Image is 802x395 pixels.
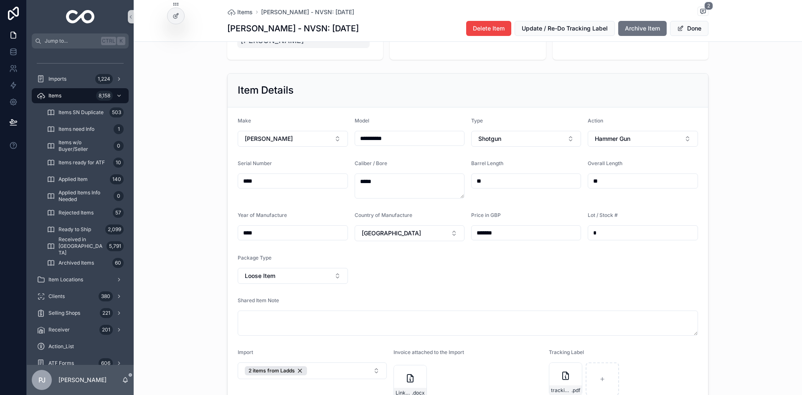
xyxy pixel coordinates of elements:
[48,276,83,283] span: Item Locations
[471,131,581,147] button: Select Button
[58,226,91,233] span: Ready to Ship
[515,21,615,36] button: Update / Re-Do Tracking Label
[42,122,129,137] a: Items need Info1
[96,91,113,101] div: 8,158
[58,159,105,166] span: Items ready for ATF
[238,268,348,284] button: Select Button
[32,289,129,304] a: Clients380
[42,105,129,120] a: Items SN Duplicate503
[238,362,387,379] button: Select Button
[625,24,660,33] span: Archive Item
[58,126,94,133] span: Items need Info
[471,117,483,124] span: Type
[42,255,129,270] a: Archived Items60
[588,131,698,147] button: Select Button
[355,212,412,218] span: Country of Manufacture
[355,117,369,124] span: Model
[107,241,124,251] div: 5,791
[238,212,287,218] span: Year of Manufacture
[227,23,359,34] h1: [PERSON_NAME] - NVSN: [DATE]
[58,109,104,116] span: Items SN Duplicate
[32,71,129,87] a: Imports1,224
[48,76,66,82] span: Imports
[227,8,253,16] a: Items
[551,387,571,394] span: tracking_label
[595,135,630,143] span: Hammer Gun
[42,222,129,237] a: Ready to Ship2,099
[101,37,116,45] span: Ctrl
[58,260,94,266] span: Archived Items
[48,360,74,367] span: ATF Forms
[32,272,129,287] a: Item Locations
[588,212,618,218] span: Lot / Stock #
[95,74,113,84] div: 1,224
[588,117,603,124] span: Action
[100,308,113,318] div: 221
[393,349,464,355] span: Invoice attached to the Import
[549,349,584,355] span: Tracking Label
[245,135,293,143] span: [PERSON_NAME]
[32,306,129,321] a: Selling Shops221
[32,356,129,371] a: ATF Forms606
[42,205,129,220] a: Rejected Items57
[48,343,74,350] span: Action_List
[478,135,501,143] span: Shotgun
[27,48,134,365] div: scrollable content
[99,358,113,368] div: 606
[362,229,421,237] span: [GEOGRAPHIC_DATA]
[58,236,103,256] span: Received in [GEOGRAPHIC_DATA]
[114,124,124,134] div: 1
[45,38,98,44] span: Jump to...
[261,8,354,16] a: [PERSON_NAME] - NVSN: [DATE]
[42,155,129,170] a: Items ready for ATF10
[471,212,501,218] span: Price in GBP
[571,387,580,394] span: .pdf
[114,141,124,151] div: 0
[238,297,279,303] span: Shared Item Note
[245,366,307,375] button: Unselect 5710
[110,174,124,184] div: 140
[99,291,113,301] div: 380
[42,189,129,204] a: Applied Items Info Needed0
[238,84,294,97] h2: Item Details
[473,24,505,33] span: Delete Item
[113,208,124,218] div: 57
[99,325,113,335] div: 201
[704,2,713,10] span: 2
[48,310,80,316] span: Selling Shops
[355,225,465,241] button: Select Button
[238,255,272,261] span: Package Type
[471,160,503,166] span: Barrel Length
[58,139,110,153] span: Items w/o Buyer/Seller
[112,258,124,268] div: 60
[245,272,275,280] span: Loose Item
[32,33,129,48] button: Jump to...CtrlK
[58,209,94,216] span: Rejected Items
[249,367,295,374] span: 2 items from Ladds
[113,158,124,168] div: 10
[466,21,511,36] button: Delete Item
[618,21,667,36] button: Archive Item
[238,131,348,147] button: Select Button
[109,107,124,117] div: 503
[238,160,272,166] span: Serial Number
[58,189,110,203] span: Applied Items Info Needed
[522,24,608,33] span: Update / Re-Do Tracking Label
[105,224,124,234] div: 2,099
[66,10,95,23] img: App logo
[42,138,129,153] a: Items w/o Buyer/Seller0
[118,38,124,44] span: K
[32,339,129,354] a: Action_List
[32,88,129,103] a: Items8,158
[48,293,65,300] span: Clients
[355,160,387,166] span: Caliber / Bore
[238,349,253,355] span: Import
[58,176,88,183] span: Applied Item
[48,326,70,333] span: Receiver
[114,191,124,201] div: 0
[237,8,253,16] span: Items
[670,21,708,36] button: Done
[32,322,129,337] a: Receiver201
[38,375,46,385] span: PJ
